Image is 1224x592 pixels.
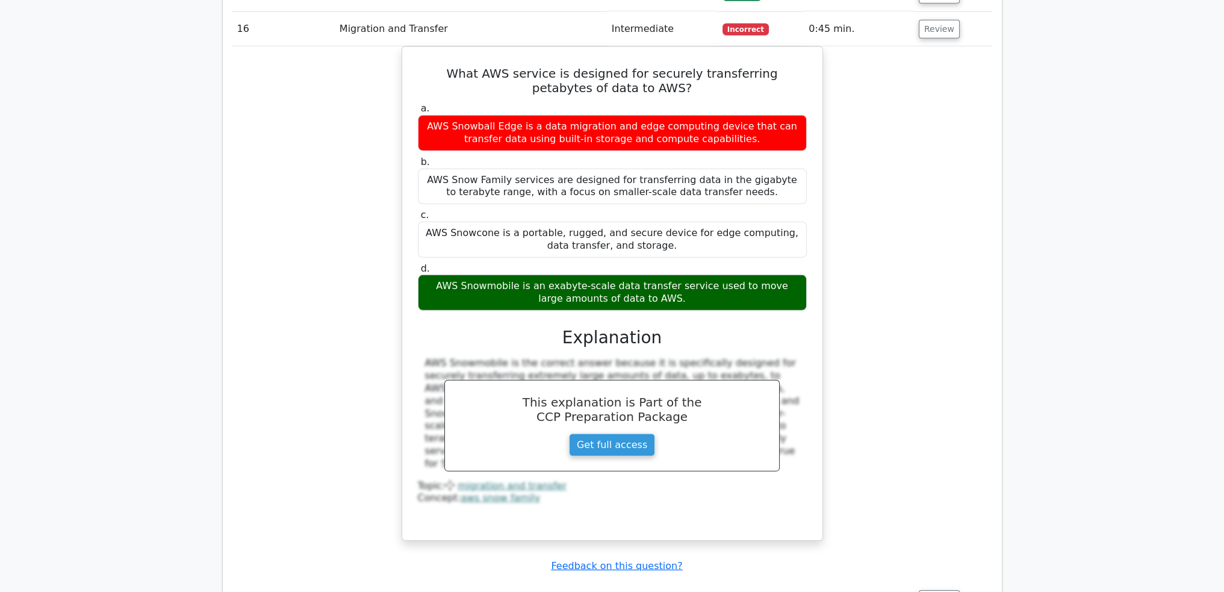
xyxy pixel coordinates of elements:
[232,12,335,46] td: 16
[421,209,429,220] span: c.
[722,23,769,36] span: Incorrect
[418,492,807,505] div: Concept:
[461,492,540,503] a: aws snow family
[458,480,567,491] a: migration and transfer
[551,560,682,572] a: Feedback on this question?
[569,434,655,456] a: Get full access
[417,66,808,95] h5: What AWS service is designed for securely transferring petabytes of data to AWS?
[804,12,914,46] td: 0:45 min.
[919,20,960,39] button: Review
[607,12,718,46] td: Intermediate
[335,12,607,46] td: Migration and Transfer
[425,328,800,348] h3: Explanation
[418,275,807,311] div: AWS Snowmobile is an exabyte-scale data transfer service used to move large amounts of data to AWS.
[421,156,430,167] span: b.
[421,263,430,274] span: d.
[418,169,807,205] div: AWS Snow Family services are designed for transferring data in the gigabyte to terabyte range, wi...
[425,357,800,470] div: AWS Snowmobile is the correct answer because it is specifically designed for securely transferrin...
[418,480,807,493] div: Topic:
[421,102,430,114] span: a.
[418,222,807,258] div: AWS Snowcone is a portable, rugged, and secure device for edge computing, data transfer, and stor...
[418,115,807,151] div: AWS Snowball Edge is a data migration and edge computing device that can transfer data using buil...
